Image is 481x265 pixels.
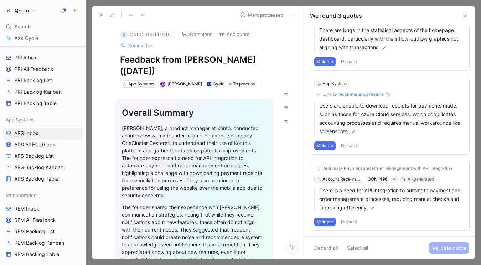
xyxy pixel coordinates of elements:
div: App SystemsAPS InboxAPS All FeedbackAPS Backlog ListAPS Backlog KanbanAPS Backlog Table [3,114,83,184]
a: APS Inbox [3,128,83,139]
img: 💡 [317,166,321,171]
span: APS Backlog Kanban [14,164,63,171]
div: RemunerationREM InboxREM All FeedbackREM Backlog ListREM Backlog KanbanREM Backlog Table [3,190,83,260]
span: APS Inbox [14,130,38,137]
a: PRI Inbox [3,52,83,63]
div: Search [3,21,83,32]
img: Qonto [5,7,12,14]
span: APS Backlog Table [14,175,58,182]
button: QontoQonto [3,6,38,16]
a: PRI Backlog Table [3,98,83,109]
a: REM Backlog List [3,226,83,237]
a: APS All Feedback [3,139,83,150]
button: Discard [338,57,360,66]
a: REM Backlog Table [3,249,83,260]
div: O [120,31,128,38]
button: Validate [314,218,336,226]
a: APS Backlog Table [3,173,83,184]
a: APS Backlog Kanban [3,162,83,173]
h1: Qonto [15,7,29,14]
button: Mark processed [237,10,287,20]
p: There is a need for API integration to automate payment and order management processes, reducing ... [319,186,465,212]
span: REM Backlog List [14,228,55,235]
img: pen.svg [382,45,387,50]
button: 💡Automate Payment and Order Management with API Integration [314,164,455,173]
div: App Systems [3,114,83,125]
a: REM Backlog Kanban [3,238,83,248]
a: REM All Feedback [3,215,83,225]
span: REM All Feedback [14,217,56,224]
div: Automate Payment and Order Management with API Integration [323,166,452,171]
div: To process [228,80,256,88]
p: Users are unable to download receipts for payments made, such as those for Azure Cloud services, ... [319,102,465,136]
div: Overall Summary [122,106,267,119]
a: REM Inbox [3,203,83,214]
a: Ask Cycle [3,33,83,43]
a: PRI Backlog List [3,75,83,86]
div: The founder shared their experience with [PERSON_NAME] communication strategies, noting that whil... [122,203,267,263]
button: Discard [338,141,360,150]
button: Validate quote [429,242,469,254]
button: Validate [314,141,336,150]
button: Discard all [310,242,341,254]
span: [PERSON_NAME] [167,81,202,87]
span: PRI All Feedback [14,66,53,73]
button: Add quote [216,29,253,39]
span: Ask Cycle [14,34,38,42]
div: We found 3 quotes [310,11,362,20]
span: PRI Backlog List [14,77,52,84]
div: Cycle [213,80,224,88]
button: Comment [179,29,215,39]
img: pen.svg [370,206,375,211]
a: PRI All Feedback [3,64,83,74]
span: Search [14,22,31,31]
span: REM Backlog Table [14,251,59,258]
button: Validate [314,57,336,66]
button: Discard [338,218,360,226]
p: There are bugs in the statistical aspects of the homepage dashboard, particularly with the inflow... [319,26,465,52]
img: pen.svg [351,129,356,134]
button: Link to recommended feature [314,90,393,99]
h1: Feedback from [PERSON_NAME] ([DATE]) [120,54,268,77]
span: APS Backlog List [14,152,54,160]
div: [PERSON_NAME], a product manager at Konto, conducted an interview with a founder of an e-commerce... [122,124,267,199]
span: REM Inbox [14,205,39,212]
span: APS All Feedback [14,141,55,148]
span: To process [233,80,255,88]
span: PRI Backlog Kanban [14,88,62,95]
span: Summarize [128,42,152,49]
span: REM Backlog Kanban [14,239,64,246]
button: OONECLUSTER S.R.L. [117,29,177,40]
button: Select all [344,242,371,254]
button: Summarize [117,41,156,51]
div: Link to recommended feature [323,92,384,97]
div: Remuneration [3,190,83,201]
span: Remuneration [6,192,37,199]
div: L [161,82,165,86]
a: PRI Backlog Kanban [3,87,83,97]
span: PRI Backlog Table [14,100,57,107]
div: App Systems [128,80,154,88]
span: PRI Inbox [14,54,37,61]
span: App Systems [6,116,35,123]
div: PricingPRI InboxPRI All FeedbackPRI Backlog ListPRI Backlog KanbanPRI Backlog Table [3,39,83,109]
div: App Systems [322,80,348,87]
a: APS Backlog List [3,151,83,161]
